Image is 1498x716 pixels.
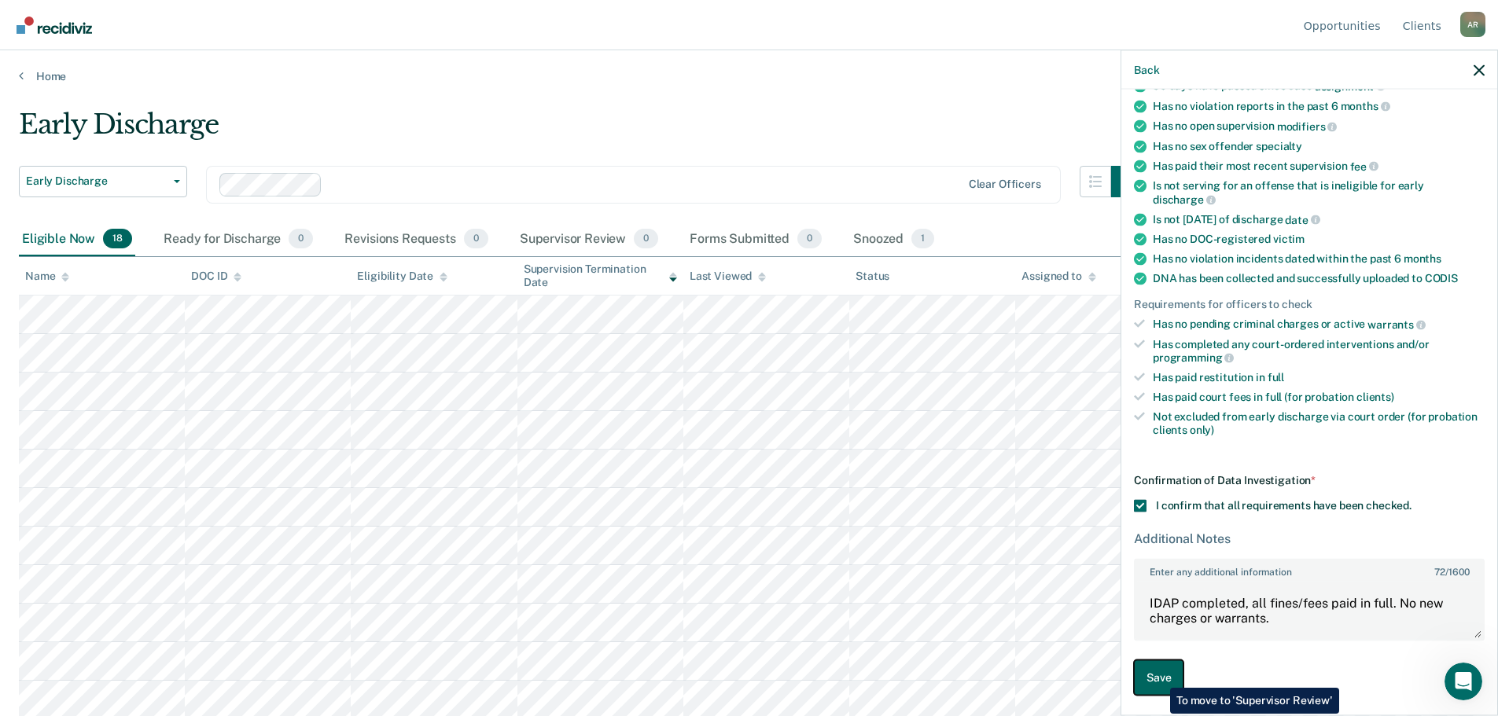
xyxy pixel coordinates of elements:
div: Has no sex offender [1153,139,1485,152]
a: Home [19,69,1479,83]
div: Additional Notes [1134,531,1485,546]
span: 0 [634,229,658,249]
span: CODIS [1425,272,1458,285]
div: Has no DOC-registered [1153,233,1485,246]
div: Has paid their most recent supervision [1153,159,1485,173]
div: Has no violation incidents dated within the past 6 [1153,252,1485,266]
label: Enter any additional information [1135,560,1483,578]
div: Eligibility Date [357,270,447,283]
span: months [1341,100,1390,112]
span: full [1268,371,1284,384]
span: 0 [289,229,313,249]
div: Is not serving for an offense that is ineligible for early [1153,179,1485,206]
span: 1 [911,229,934,249]
div: Has paid restitution in [1153,371,1485,384]
span: date [1285,213,1319,226]
div: DOC ID [191,270,241,283]
textarea: IDAP completed, all fines/fees paid in full. No new charges or warrants. [1135,581,1483,639]
span: victim [1273,233,1305,245]
span: Early Discharge [26,174,167,188]
div: Eligible Now [19,222,135,257]
span: specialty [1256,139,1302,152]
div: Revisions Requests [341,222,491,257]
button: Profile dropdown button [1460,12,1485,37]
div: Early Discharge [19,108,1143,153]
div: Has no open supervision [1153,119,1485,134]
div: DNA has been collected and successfully uploaded to [1153,272,1485,285]
div: Assigned to [1021,270,1095,283]
span: clients) [1356,390,1394,402]
div: Has no violation reports in the past 6 [1153,99,1485,113]
div: Not excluded from early discharge via court order (for probation clients [1153,409,1485,436]
div: Requirements for officers to check [1134,298,1485,311]
span: fee [1350,160,1378,172]
div: Last Viewed [690,270,766,283]
span: 0 [464,229,488,249]
span: discharge [1153,193,1216,205]
span: modifiers [1277,119,1338,132]
button: Save [1134,660,1183,696]
div: Is not [DATE] of discharge [1153,212,1485,226]
span: / 1600 [1434,567,1469,578]
img: Recidiviz [17,17,92,34]
div: Status [856,270,889,283]
div: Clear officers [969,178,1041,191]
div: Has completed any court-ordered interventions and/or [1153,337,1485,364]
span: months [1404,252,1441,265]
span: 72 [1434,567,1445,578]
div: Forms Submitted [686,222,825,257]
span: warrants [1367,318,1426,330]
div: Supervisor Review [517,222,662,257]
div: Confirmation of Data Investigation [1134,474,1485,487]
span: 18 [103,229,132,249]
div: Ready for Discharge [160,222,316,257]
span: only) [1190,423,1214,435]
span: 0 [797,229,822,249]
div: Has no pending criminal charges or active [1153,318,1485,332]
div: A R [1460,12,1485,37]
div: Snoozed [850,222,937,257]
span: I confirm that all requirements have been checked. [1156,499,1412,512]
div: Name [25,270,69,283]
div: Has paid court fees in full (for probation [1153,390,1485,403]
iframe: Intercom live chat [1445,663,1482,700]
div: Supervision Termination Date [524,263,677,289]
button: Back [1134,63,1159,76]
span: programming [1153,351,1234,364]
